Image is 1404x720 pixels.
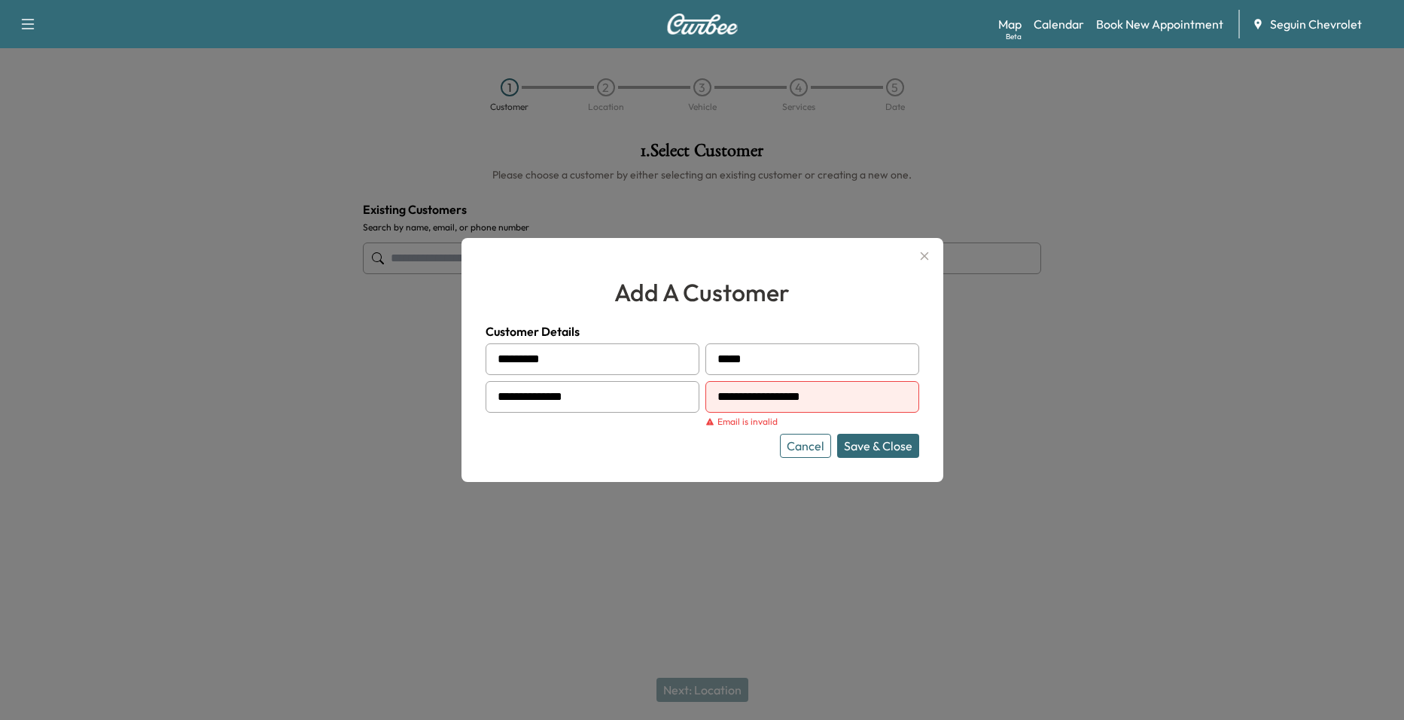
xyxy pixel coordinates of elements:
span: Seguin Chevrolet [1270,15,1362,33]
a: Book New Appointment [1096,15,1223,33]
a: Calendar [1034,15,1084,33]
h4: Customer Details [486,322,919,340]
a: MapBeta [998,15,1022,33]
h2: add a customer [486,274,919,310]
img: Curbee Logo [666,14,739,35]
button: Save & Close [837,434,919,458]
div: Email is invalid [705,416,919,428]
div: Beta [1006,31,1022,42]
button: Cancel [780,434,831,458]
